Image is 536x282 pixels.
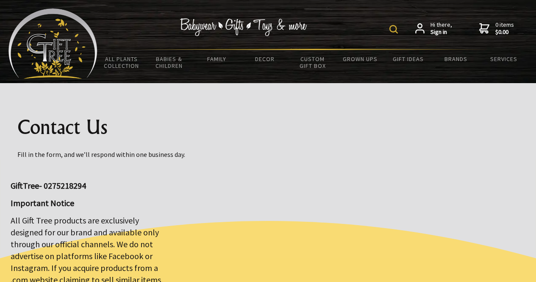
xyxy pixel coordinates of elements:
span: Hi there, [430,21,452,36]
img: Babyware - Gifts - Toys and more... [8,8,97,79]
big: GiftTree- 0275218294 [11,180,86,191]
span: 0 items [495,21,514,36]
img: Babywear - Gifts - Toys & more [180,18,307,36]
strong: Sign in [430,28,452,36]
a: Grown Ups [336,50,384,68]
strong: $0.00 [495,28,514,36]
a: Services [480,50,528,68]
a: Gift Ideas [384,50,432,68]
p: Fill in the form, and we’ll respond within one business day. [17,149,519,159]
a: 0 items$0.00 [479,21,514,36]
a: All Plants Collection [97,50,145,75]
a: Babies & Children [145,50,193,75]
a: Hi there,Sign in [415,21,452,36]
a: Brands [432,50,480,68]
a: Decor [241,50,289,68]
strong: Important Notice [11,198,74,208]
img: product search [389,25,398,34]
a: Family [193,50,241,68]
a: Custom Gift Box [289,50,336,75]
h1: Contact Us [17,117,519,137]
